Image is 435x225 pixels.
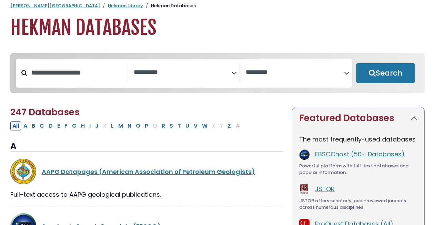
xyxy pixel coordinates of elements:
[55,121,62,130] button: Filter Results E
[299,135,417,144] p: The most frequently-used databases
[143,2,196,9] li: Hekman Databases
[116,121,125,130] button: Filter Results M
[200,121,210,130] button: Filter Results W
[10,106,80,118] span: 247 Databases
[175,121,183,130] button: Filter Results T
[192,121,200,130] button: Filter Results V
[134,121,142,130] button: Filter Results O
[134,69,232,76] textarea: Search
[315,185,335,193] a: JSTOR
[246,69,344,76] textarea: Search
[70,121,79,130] button: Filter Results G
[38,121,46,130] button: Filter Results C
[62,121,70,130] button: Filter Results F
[109,121,116,130] button: Filter Results L
[42,167,255,176] a: AAPG Datapages (American Association of Petroleum Geologists)
[79,121,87,130] button: Filter Results H
[10,2,425,9] nav: breadcrumb
[10,190,284,199] div: Full-text access to AAPG geological publications.
[299,163,417,176] div: Powerful platform with full-text databases and popular information.
[93,121,101,130] button: Filter Results J
[10,2,100,9] a: [PERSON_NAME][GEOGRAPHIC_DATA]
[87,121,93,130] button: Filter Results I
[299,197,417,211] div: JSTOR offers scholarly, peer-reviewed journals across numerous disciplines.
[10,141,284,152] h3: A
[183,121,191,130] button: Filter Results U
[108,2,143,9] a: Hekman Library
[160,121,167,130] button: Filter Results R
[10,121,243,130] div: Alpha-list to filter by first letter of database name
[356,63,415,83] button: Submit for Search Results
[10,53,425,93] nav: Search filters
[30,121,37,130] button: Filter Results B
[315,150,405,158] a: EBSCOhost (50+ Databases)
[125,121,133,130] button: Filter Results N
[225,121,233,130] button: Filter Results Z
[292,107,424,129] button: Featured Databases
[143,121,150,130] button: Filter Results P
[10,121,21,130] button: All
[10,16,425,39] h1: Hekman Databases
[168,121,175,130] button: Filter Results S
[27,67,128,78] input: Search database by title or keyword
[21,121,29,130] button: Filter Results A
[47,121,55,130] button: Filter Results D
